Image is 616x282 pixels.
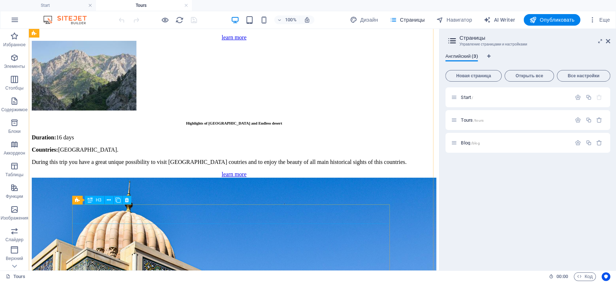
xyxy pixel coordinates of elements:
a: Щелкните для отмены выбора. Дважды щелкните, чтобы открыть Страницы [6,272,26,281]
div: Blog/blog [459,140,571,145]
span: Открыть все [508,74,550,78]
div: Удалить [596,140,602,146]
div: Удалить [596,117,602,123]
button: AI Writer [481,14,518,26]
p: Изображения [1,215,29,221]
div: Копировать [585,94,591,100]
p: Элементы [4,64,25,69]
p: Функции [6,194,23,199]
button: 100% [274,16,300,24]
div: Tours/tours [459,118,571,122]
div: Стартовую страницу нельзя удалить [596,94,602,100]
p: Таблицы [5,172,23,178]
span: Опубликовать [529,16,575,23]
button: Новая страница [445,70,502,82]
p: Содержимое [1,107,28,113]
button: Нажмите здесь, чтобы выйти из режима предварительного просмотра и продолжить редактирование [161,16,169,24]
span: Tours [461,117,484,123]
span: AI Writer [484,16,515,23]
div: Копировать [585,117,591,123]
img: Editor Logo [41,16,96,24]
p: Столбцы [5,85,24,91]
span: Навигатор [436,16,472,23]
h4: Tours [96,1,192,9]
span: Еще [589,16,610,23]
button: Еще [586,14,613,26]
span: /blog [471,141,480,145]
button: Дизайн [347,14,381,26]
i: При изменении размера уровень масштабирования подстраивается автоматически в соответствии с выбра... [304,17,310,23]
span: : [562,274,563,279]
span: /tours [473,118,484,122]
p: Аккордеон [4,150,25,156]
p: Блоки [8,129,21,134]
div: Настройки [575,94,581,100]
button: Открыть все [504,70,554,82]
span: Нажмите, чтобы открыть страницу [461,95,473,100]
h6: Время сеанса [549,272,568,281]
span: Дизайн [350,16,378,23]
div: Настройки [575,117,581,123]
h6: 100% [285,16,297,24]
button: Страницы [387,14,428,26]
h2: Страницы [459,35,610,41]
button: Навигатор [433,14,475,26]
button: Usercentrics [602,272,610,281]
span: Новая страница [449,74,498,78]
span: Все настройки [560,74,607,78]
div: Дизайн (Ctrl+Alt+Y) [347,14,381,26]
span: Английский (3) [445,52,478,62]
span: / [472,96,473,100]
div: Копировать [585,140,591,146]
button: Опубликовать [524,14,580,26]
span: Нажмите, чтобы открыть страницу [461,140,480,146]
button: Все настройки [557,70,610,82]
span: 00 00 [556,272,568,281]
h3: Управление страницами и настройками [459,41,596,48]
i: Перезагрузить страницу [175,16,184,24]
span: H3 [96,198,101,202]
div: Start/ [459,95,571,100]
span: Код [577,272,593,281]
p: Слайдер [5,237,23,243]
button: reload [175,16,184,24]
div: Языковые вкладки [445,53,610,67]
span: Страницы [390,16,425,23]
p: Избранное [3,42,26,48]
button: Код [574,272,596,281]
div: Настройки [575,140,581,146]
